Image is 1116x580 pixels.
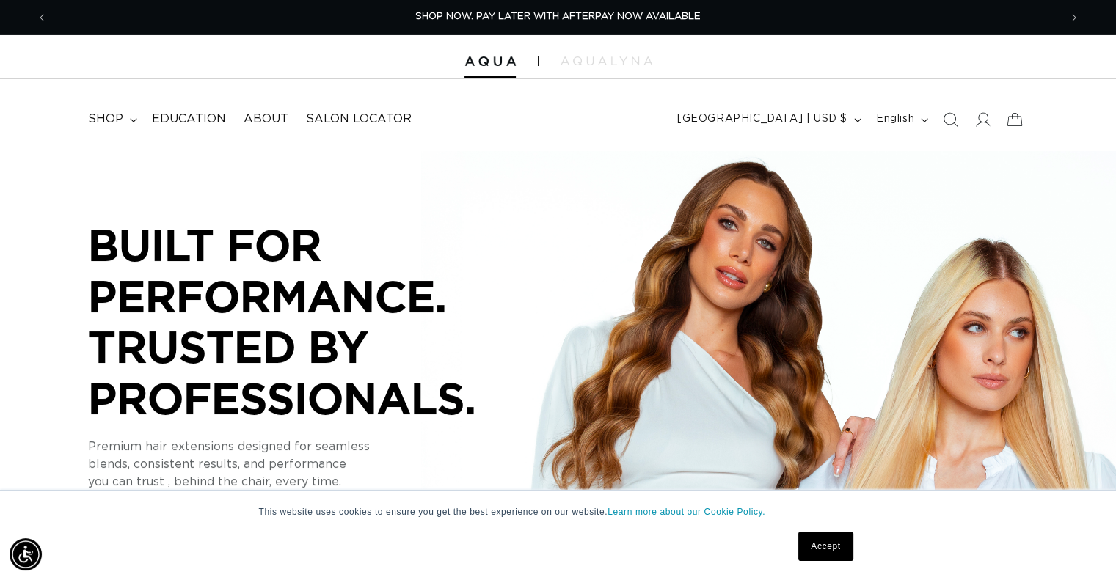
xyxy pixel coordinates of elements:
a: About [235,103,297,136]
span: Education [152,111,226,127]
a: Salon Locator [297,103,420,136]
div: Accessibility Menu [10,538,42,570]
p: BUILT FOR PERFORMANCE. TRUSTED BY PROFESSIONALS. [88,219,528,423]
summary: Search [934,103,966,136]
button: Next announcement [1058,4,1090,32]
a: Learn more about our Cookie Policy. [608,507,765,517]
img: website_grey.svg [23,38,35,50]
p: This website uses cookies to ensure you get the best experience on our website. [259,505,858,518]
span: shop [88,111,123,127]
span: About [244,111,288,127]
span: Salon Locator [306,111,412,127]
button: [GEOGRAPHIC_DATA] | USD $ [668,106,867,133]
a: Accept [798,532,853,561]
img: tab_keywords_by_traffic_grey.svg [146,85,158,97]
p: blends, consistent results, and performance [88,456,528,474]
p: you can trust , behind the chair, every time. [88,474,528,491]
span: [GEOGRAPHIC_DATA] | USD $ [677,111,847,127]
img: aqualyna.com [561,56,652,65]
div: Keywords by Traffic [162,87,247,96]
span: SHOP NOW. PAY LATER WITH AFTERPAY NOW AVAILABLE [415,12,701,21]
img: logo_orange.svg [23,23,35,35]
div: Domain: [DOMAIN_NAME] [38,38,161,50]
summary: shop [79,103,143,136]
div: v 4.0.25 [41,23,72,35]
span: English [876,111,914,127]
a: Education [143,103,235,136]
button: English [867,106,934,133]
img: Aqua Hair Extensions [464,56,516,67]
div: Domain Overview [56,87,131,96]
button: Previous announcement [26,4,58,32]
img: tab_domain_overview_orange.svg [40,85,51,97]
p: Premium hair extensions designed for seamless [88,438,528,456]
